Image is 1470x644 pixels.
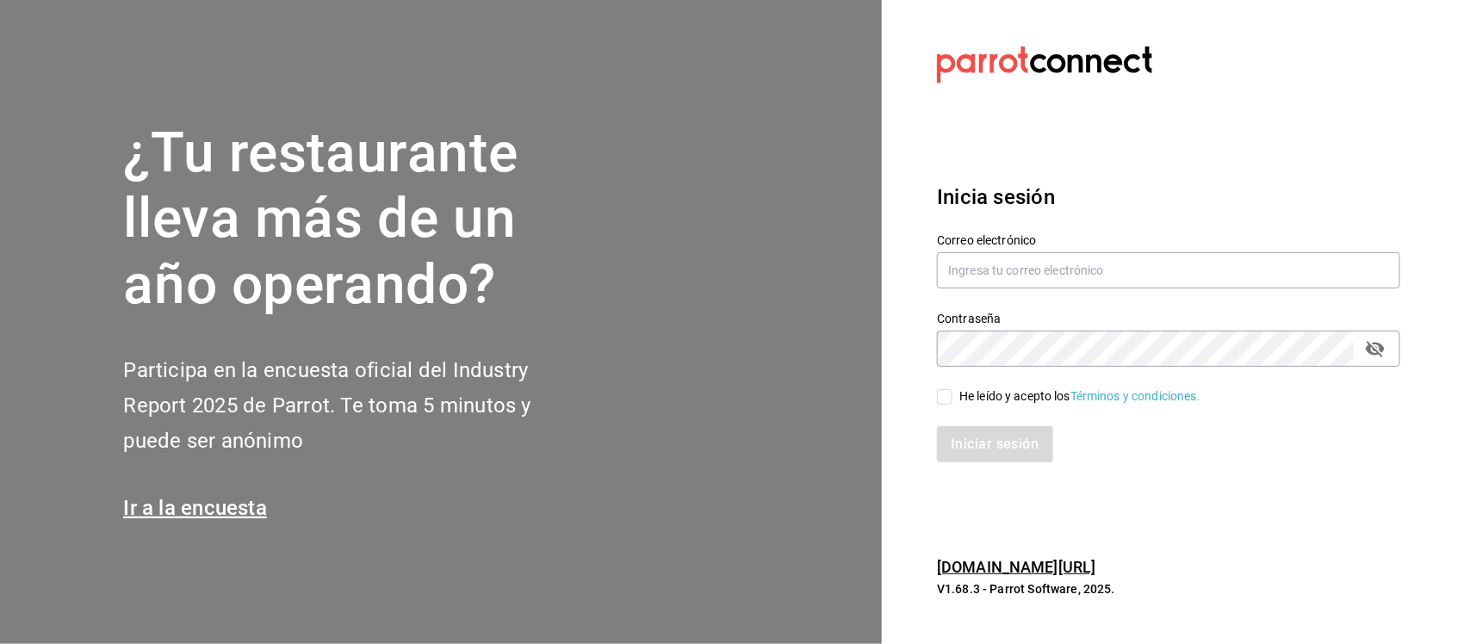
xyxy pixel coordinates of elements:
h2: Participa en la encuesta oficial del Industry Report 2025 de Parrot. Te toma 5 minutos y puede se... [123,353,588,458]
label: Correo electrónico [937,234,1400,246]
h1: ¿Tu restaurante lleva más de un año operando? [123,121,588,319]
a: [DOMAIN_NAME][URL] [937,558,1095,576]
p: V1.68.3 - Parrot Software, 2025. [937,580,1400,598]
a: Ir a la encuesta [123,496,267,520]
button: passwordField [1361,334,1390,363]
a: Términos y condiciones. [1070,389,1200,403]
input: Ingresa tu correo electrónico [937,252,1400,288]
label: Contraseña [937,313,1400,325]
div: He leído y acepto los [959,387,1200,406]
h3: Inicia sesión [937,182,1400,213]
